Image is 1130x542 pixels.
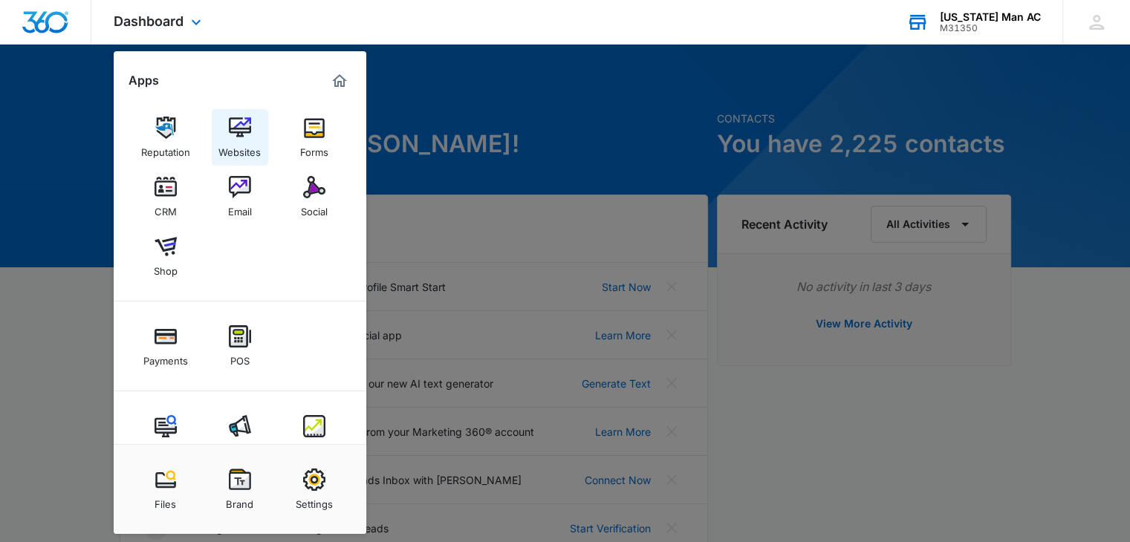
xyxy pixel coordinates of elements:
div: POS [230,347,250,367]
a: Shop [137,228,194,284]
div: Content [147,437,184,457]
div: Payments [143,347,188,367]
div: Ads [231,437,249,457]
a: Brand [212,461,268,517]
a: Payments [137,318,194,374]
a: Forms [286,109,342,166]
a: Files [137,461,194,517]
div: Shop [154,258,178,277]
div: account id [940,23,1041,33]
h2: Apps [129,74,159,88]
a: Social [286,169,342,225]
div: Social [301,198,328,218]
div: Email [228,198,252,218]
a: Settings [286,461,342,517]
a: Intelligence [286,408,342,464]
div: Reputation [141,139,190,158]
div: CRM [155,198,177,218]
a: CRM [137,169,194,225]
div: Websites [218,139,261,158]
div: Brand [226,491,253,510]
a: Ads [212,408,268,464]
div: Forms [300,139,328,158]
div: account name [940,11,1041,23]
a: Websites [212,109,268,166]
a: Email [212,169,268,225]
div: Settings [296,491,333,510]
span: Dashboard [114,13,184,29]
a: Content [137,408,194,464]
a: POS [212,318,268,374]
div: Intelligence [288,437,340,457]
a: Reputation [137,109,194,166]
a: Marketing 360® Dashboard [328,69,351,93]
div: Files [155,491,176,510]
